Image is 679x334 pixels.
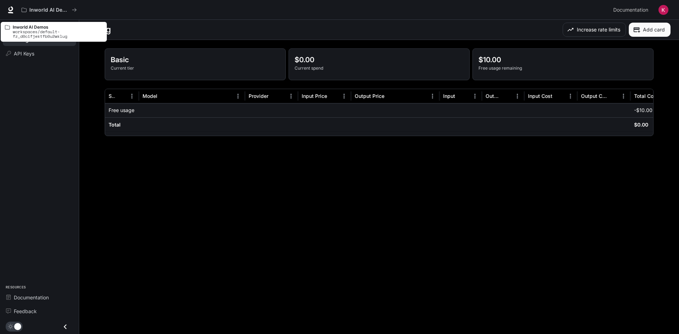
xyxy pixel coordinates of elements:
button: Sort [269,91,280,101]
button: Sort [501,91,512,101]
a: Documentation [3,291,76,304]
button: Sort [456,91,466,101]
p: Current tier [111,65,280,71]
p: Inworld AI Demos [29,7,69,13]
img: User avatar [658,5,668,15]
button: Menu [339,91,349,101]
span: Feedback [14,307,37,315]
button: All workspaces [18,3,80,17]
p: $0.00 [295,54,464,65]
button: Sort [158,91,169,101]
span: Documentation [14,294,49,301]
button: Close drawer [57,320,73,334]
p: Current spend [295,65,464,71]
button: Sort [328,91,338,101]
div: Input [443,93,455,99]
button: Menu [127,91,137,101]
p: Inworld AI Demos [13,25,103,29]
a: Documentation [610,3,654,17]
button: Sort [553,91,564,101]
h6: $0.00 [634,121,648,128]
button: User avatar [656,3,671,17]
a: API Keys [3,47,76,60]
span: API Keys [14,50,34,57]
div: Output Price [355,93,384,99]
button: Sort [116,91,127,101]
span: Documentation [613,6,648,14]
button: Sort [608,91,618,101]
div: Service [109,93,115,99]
button: Menu [470,91,480,101]
p: Basic [111,54,280,65]
a: Feedback [3,305,76,317]
div: Input Cost [528,93,552,99]
div: Output Cost [581,93,607,99]
button: Menu [286,91,296,101]
button: Sort [385,91,396,101]
div: Input Price [302,93,327,99]
p: Free usage [109,107,134,114]
h6: Total [109,121,121,128]
button: Menu [512,91,523,101]
p: $10.00 [478,54,648,65]
div: Provider [249,93,268,99]
div: Output [486,93,501,99]
button: Menu [427,91,438,101]
button: Increase rate limits [563,23,626,37]
button: Menu [618,91,629,101]
button: Menu [233,91,243,101]
p: Free usage remaining [478,65,648,71]
div: Total Cost [634,93,658,99]
button: Add card [629,23,671,37]
p: workspaces/default-fz_d0cifjektfb0u2wklug [13,29,103,39]
div: Model [143,93,157,99]
p: -$10.00 [634,107,652,114]
button: Menu [565,91,576,101]
span: Dark mode toggle [14,322,21,330]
